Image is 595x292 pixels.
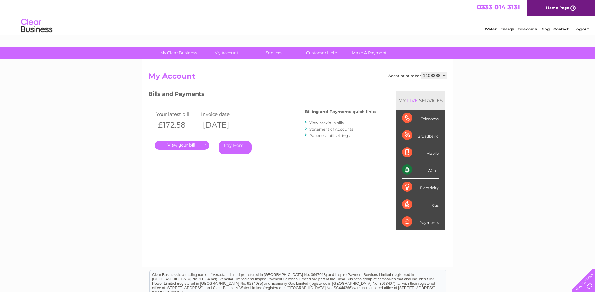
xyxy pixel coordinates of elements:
[248,47,300,59] a: Services
[343,47,395,59] a: Make A Payment
[402,127,439,144] div: Broadband
[396,91,445,109] div: MY SERVICES
[477,3,520,11] a: 0333 014 3131
[296,47,348,59] a: Customer Help
[219,141,252,154] a: Pay Here
[309,127,353,132] a: Statement of Accounts
[500,27,514,31] a: Energy
[406,97,419,103] div: LIVE
[148,72,447,84] h2: My Account
[574,27,589,31] a: Log out
[309,133,350,138] a: Paperless bill settings
[155,141,209,150] a: .
[485,27,497,31] a: Water
[305,109,376,114] h4: Billing and Payments quick links
[388,72,447,79] div: Account number
[518,27,537,31] a: Telecoms
[153,47,205,59] a: My Clear Business
[200,47,252,59] a: My Account
[402,144,439,161] div: Mobile
[21,16,53,35] img: logo.png
[402,179,439,196] div: Electricity
[150,3,446,30] div: Clear Business is a trading name of Verastar Limited (registered in [GEOGRAPHIC_DATA] No. 3667643...
[402,213,439,230] div: Payments
[402,110,439,127] div: Telecoms
[155,118,200,131] th: £172.58
[540,27,550,31] a: Blog
[553,27,569,31] a: Contact
[155,110,200,118] td: Your latest bill
[309,120,344,125] a: View previous bills
[402,196,439,213] div: Gas
[199,118,245,131] th: [DATE]
[148,90,376,101] h3: Bills and Payments
[402,161,439,179] div: Water
[199,110,245,118] td: Invoice date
